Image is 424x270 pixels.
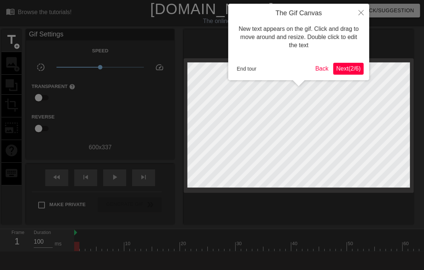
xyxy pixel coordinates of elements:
button: Next [333,63,364,75]
h4: The Gif Canvas [234,9,364,17]
button: Back [312,63,332,75]
button: Close [353,4,369,21]
button: End tour [234,63,259,74]
div: New text appears on the gif. Click and drag to move around and resize. Double click to edit the text [234,17,364,57]
span: Next ( 2 / 6 ) [336,65,361,72]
